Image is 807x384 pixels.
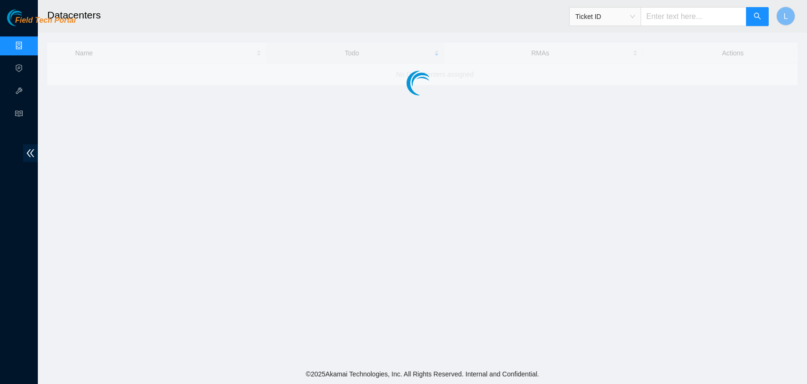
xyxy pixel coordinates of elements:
input: Enter text here... [641,7,746,26]
span: search [754,12,761,21]
button: search [746,7,769,26]
a: Akamai TechnologiesField Tech Portal [7,17,76,29]
span: L [784,10,788,22]
span: Ticket ID [575,9,635,24]
img: Akamai Technologies [7,9,48,26]
span: read [15,106,23,125]
span: Field Tech Portal [15,16,76,25]
button: L [776,7,795,26]
footer: © 2025 Akamai Technologies, Inc. All Rights Reserved. Internal and Confidential. [38,364,807,384]
span: double-left [23,144,38,162]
